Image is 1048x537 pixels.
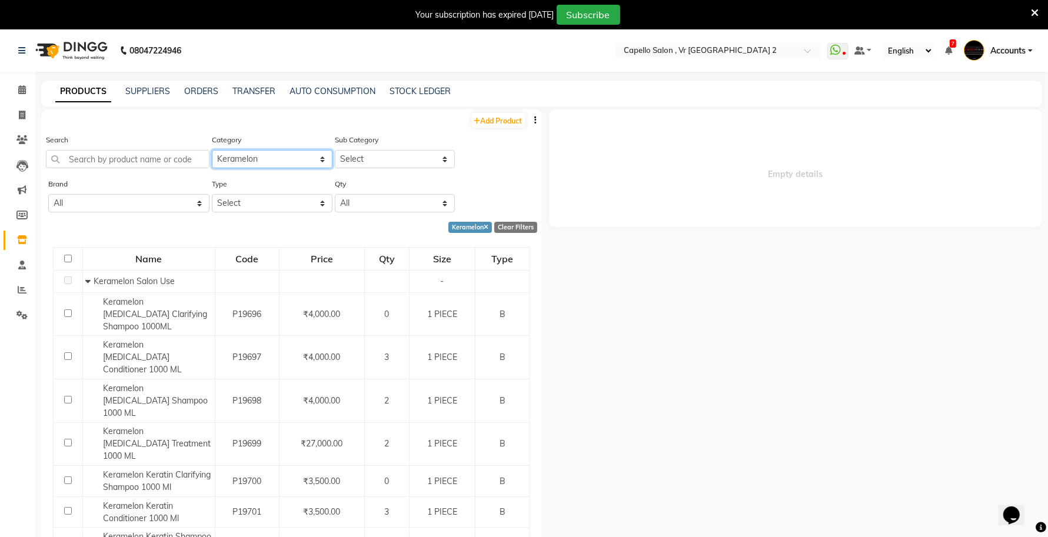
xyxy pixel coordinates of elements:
span: B [500,506,505,517]
label: Type [212,179,227,189]
span: ₹4,000.00 [303,395,340,406]
div: Size [410,248,474,269]
span: Collapse Row [85,276,94,286]
span: Empty details [549,109,1043,227]
a: 7 [945,45,952,56]
span: P19698 [232,395,261,406]
span: Keramelon Keratin Clarifying Shampoo 1000 Ml [103,469,211,492]
label: Category [212,135,241,145]
a: STOCK LEDGER [390,86,451,96]
span: 1 PIECE [427,438,457,449]
span: ₹4,000.00 [303,352,340,362]
div: Price [280,248,364,269]
img: logo [30,34,111,67]
span: 1 PIECE [427,395,457,406]
a: AUTO CONSUMPTION [290,86,375,96]
span: 2 [384,438,389,449]
button: Subscribe [557,5,620,25]
span: Keramelon [MEDICAL_DATA] Treatment 1000 ML [103,426,211,461]
label: Brand [48,179,68,189]
span: Keramelon Salon Use [94,276,175,286]
a: PRODUCTS [55,81,111,102]
span: Accounts [990,45,1026,57]
span: P19701 [232,506,261,517]
a: ORDERS [184,86,218,96]
span: P19697 [232,352,261,362]
span: 2 [384,395,389,406]
span: 0 [384,309,389,319]
img: Accounts [964,40,984,61]
label: Search [46,135,68,145]
span: 3 [384,352,389,362]
div: Your subscription has expired [DATE] [416,9,554,21]
span: Keramelon [MEDICAL_DATA] Shampoo 1000 ML [103,383,208,418]
span: 1 PIECE [427,309,457,319]
input: Search by product name or code [46,150,209,168]
span: B [500,395,505,406]
span: Keramelon Keratin Conditioner 1000 Ml [103,501,179,523]
div: Clear Filters [494,222,537,233]
span: B [500,438,505,449]
a: Add Product [471,113,525,128]
b: 08047224946 [129,34,181,67]
span: - [440,276,444,286]
span: P19700 [232,476,261,486]
span: 0 [384,476,389,486]
span: P19699 [232,438,261,449]
span: ₹27,000.00 [301,438,342,449]
span: 1 PIECE [427,476,457,486]
div: Code [216,248,278,269]
label: Qty [335,179,346,189]
iframe: chat widget [999,490,1036,525]
span: Keramelon [MEDICAL_DATA] Conditioner 1000 ML [103,339,182,375]
span: B [500,476,505,486]
div: Name [84,248,214,269]
span: 1 PIECE [427,352,457,362]
span: 7 [950,39,956,48]
a: SUPPLIERS [125,86,170,96]
span: B [500,309,505,319]
span: 3 [384,506,389,517]
span: B [500,352,505,362]
span: ₹4,000.00 [303,309,340,319]
div: Keramelon [448,222,492,233]
label: Sub Category [335,135,378,145]
span: ₹3,500.00 [303,476,340,486]
span: 1 PIECE [427,506,457,517]
div: Type [476,248,529,269]
span: ₹3,500.00 [303,506,340,517]
span: P19696 [232,309,261,319]
a: TRANSFER [232,86,275,96]
div: Qty [365,248,408,269]
span: Keramelon [MEDICAL_DATA] Clarifying Shampoo 1000ML [103,296,207,332]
